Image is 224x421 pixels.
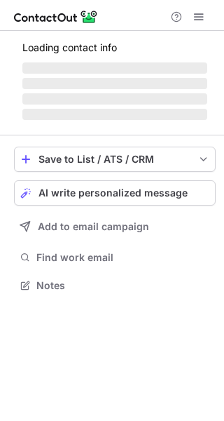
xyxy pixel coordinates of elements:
button: save-profile-one-click [14,147,216,172]
span: ‌ [22,78,207,89]
p: Loading contact info [22,42,207,53]
span: ‌ [22,109,207,120]
span: ‌ [22,93,207,105]
div: Save to List / ATS / CRM [38,154,191,165]
button: AI write personalized message [14,180,216,206]
span: Find work email [36,251,210,264]
button: Add to email campaign [14,214,216,239]
img: ContactOut v5.3.10 [14,8,98,25]
span: Notes [36,279,210,292]
span: ‌ [22,62,207,74]
span: AI write personalized message [38,187,188,199]
button: Notes [14,276,216,295]
span: Add to email campaign [38,221,149,232]
button: Find work email [14,248,216,267]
